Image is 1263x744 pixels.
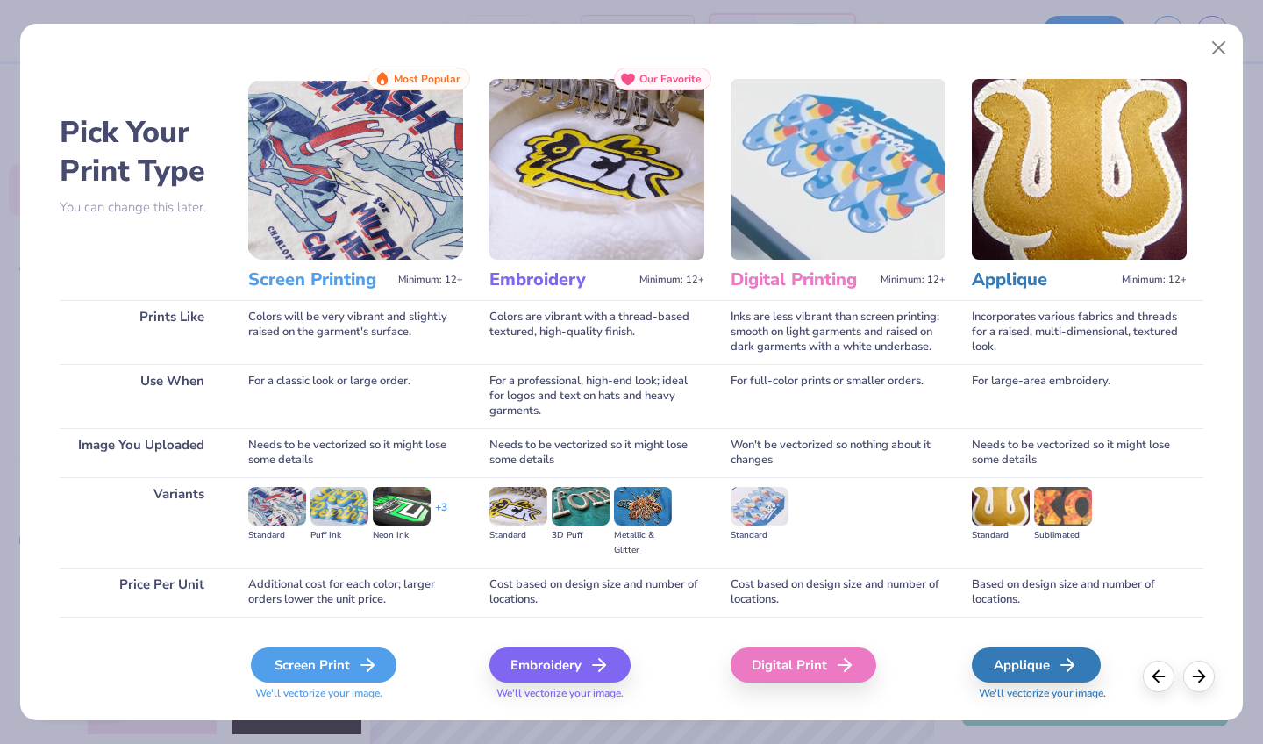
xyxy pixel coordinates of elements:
[394,73,460,85] span: Most Popular
[248,364,463,428] div: For a classic look or large order.
[248,300,463,364] div: Colors will be very vibrant and slightly raised on the garment's surface.
[60,428,222,477] div: Image You Uploaded
[60,300,222,364] div: Prints Like
[248,268,391,291] h3: Screen Printing
[731,79,945,260] img: Digital Printing
[489,647,631,683] div: Embroidery
[731,647,876,683] div: Digital Print
[489,79,704,260] img: Embroidery
[639,73,702,85] span: Our Favorite
[614,528,672,558] div: Metallic & Glitter
[552,487,610,526] img: 3D Puff
[731,300,945,364] div: Inks are less vibrant than screen printing; smooth on light garments and raised on dark garments ...
[489,686,704,701] span: We'll vectorize your image.
[972,686,1187,701] span: We'll vectorize your image.
[731,568,945,617] div: Cost based on design size and number of locations.
[248,568,463,617] div: Additional cost for each color; larger orders lower the unit price.
[881,274,945,286] span: Minimum: 12+
[373,487,431,526] img: Neon Ink
[435,500,447,530] div: + 3
[1122,274,1187,286] span: Minimum: 12+
[731,528,788,543] div: Standard
[398,274,463,286] span: Minimum: 12+
[60,200,222,215] p: You can change this later.
[1202,32,1236,65] button: Close
[731,487,788,526] img: Standard
[552,528,610,543] div: 3D Puff
[60,113,222,190] h2: Pick Your Print Type
[310,528,368,543] div: Puff Ink
[60,364,222,428] div: Use When
[972,528,1030,543] div: Standard
[489,268,632,291] h3: Embroidery
[731,364,945,428] div: For full-color prints or smaller orders.
[972,268,1115,291] h3: Applique
[489,528,547,543] div: Standard
[972,568,1187,617] div: Based on design size and number of locations.
[248,686,463,701] span: We'll vectorize your image.
[489,428,704,477] div: Needs to be vectorized so it might lose some details
[614,487,672,526] img: Metallic & Glitter
[60,568,222,617] div: Price Per Unit
[310,487,368,526] img: Puff Ink
[489,300,704,364] div: Colors are vibrant with a thread-based textured, high-quality finish.
[60,477,222,568] div: Variants
[639,274,704,286] span: Minimum: 12+
[972,428,1187,477] div: Needs to be vectorized so it might lose some details
[1034,528,1092,543] div: Sublimated
[489,364,704,428] div: For a professional, high-end look; ideal for logos and text on hats and heavy garments.
[251,647,396,683] div: Screen Print
[972,364,1187,428] div: For large-area embroidery.
[731,268,874,291] h3: Digital Printing
[972,647,1101,683] div: Applique
[489,487,547,526] img: Standard
[248,528,306,543] div: Standard
[248,79,463,260] img: Screen Printing
[248,487,306,526] img: Standard
[373,528,431,543] div: Neon Ink
[1034,487,1092,526] img: Sublimated
[248,428,463,477] div: Needs to be vectorized so it might lose some details
[972,487,1030,526] img: Standard
[972,300,1187,364] div: Incorporates various fabrics and threads for a raised, multi-dimensional, textured look.
[489,568,704,617] div: Cost based on design size and number of locations.
[731,428,945,477] div: Won't be vectorized so nothing about it changes
[972,79,1187,260] img: Applique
